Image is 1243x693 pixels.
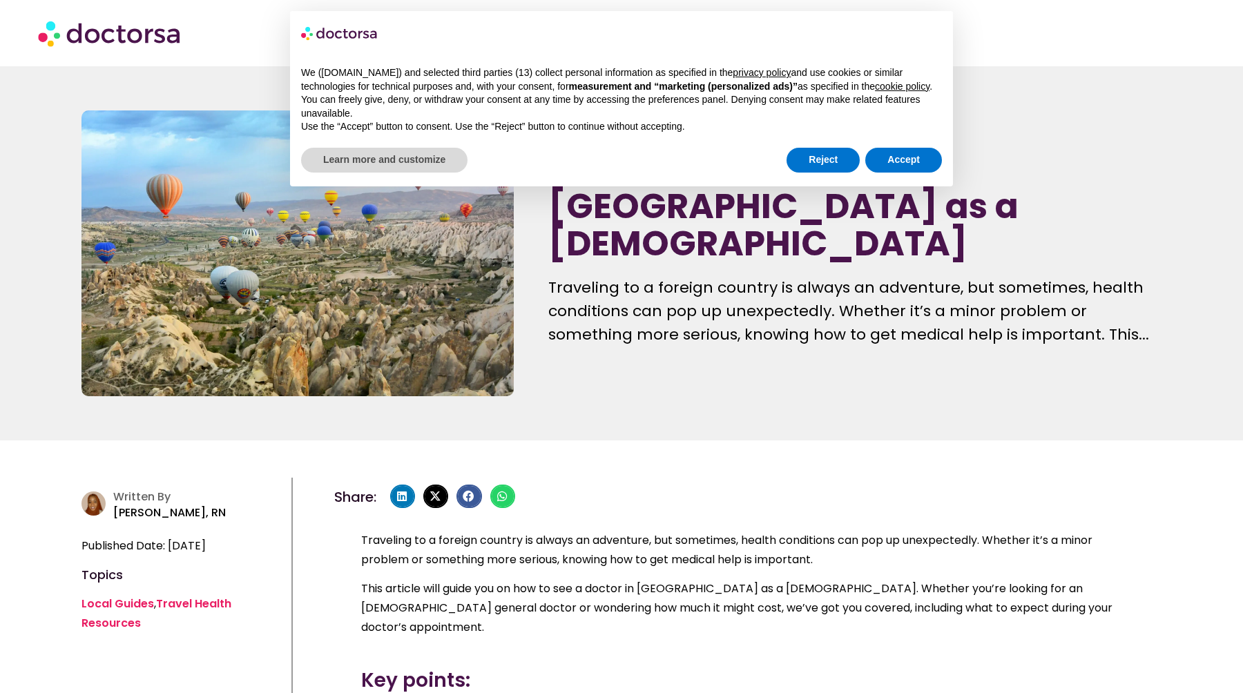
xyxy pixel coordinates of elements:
[113,503,285,523] p: [PERSON_NAME], RN
[301,120,942,134] p: Use the “Accept” button to consent. Use the “Reject” button to continue without accepting.
[548,150,1161,262] h1: How to See a Doctor in [GEOGRAPHIC_DATA] as a [DEMOGRAPHIC_DATA]
[787,148,860,173] button: Reject
[81,536,206,556] span: Published Date: [DATE]
[733,67,791,78] a: privacy policy
[875,81,929,92] a: cookie policy
[361,579,1135,637] p: This article will guide you on how to see a doctor in [GEOGRAPHIC_DATA] as a [DEMOGRAPHIC_DATA]. ...
[81,596,231,631] span: ,
[301,66,942,93] p: We ([DOMAIN_NAME]) and selected third parties (13) collect personal information as specified in t...
[113,490,285,503] h4: Written By
[334,490,376,504] h4: Share:
[569,81,798,92] strong: measurement and “marketing (personalized ads)”
[390,485,415,508] div: Share on linkedin
[548,276,1161,346] p: Traveling to a foreign country is always an adventure, but sometimes, health conditions can pop u...
[81,110,514,396] img: How to see a doctor in Turkey as a foreigner - a complete guide for travelers
[81,596,231,631] a: Travel Health Resources
[456,485,481,508] div: Share on facebook
[490,485,515,508] div: Share on whatsapp
[865,148,942,173] button: Accept
[301,93,942,120] p: You can freely give, deny, or withdraw your consent at any time by accessing the preferences pane...
[423,485,448,508] div: Share on x-twitter
[81,596,154,612] a: Local Guides
[301,148,468,173] button: Learn more and customize
[81,569,285,580] h4: Topics
[301,22,378,44] img: logo
[361,531,1135,569] p: Traveling to a foreign country is always an adventure, but sometimes, health conditions can pop u...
